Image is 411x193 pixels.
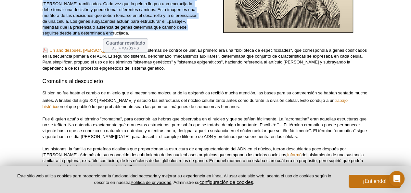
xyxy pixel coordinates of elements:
font: Si bien no fue hasta el cambio de milenio que el mecanismo molecular de la epigenética recibió mu... [43,90,367,103]
font: Un año después, [PERSON_NAME] [50,48,119,53]
font: en el que publicó lo que probablemente sean las primeras imágenes de cromosomas humanos. [58,104,240,109]
font: , [96,94,97,98]
font: del aislamiento de una sustancia similar a la peptona, extraíble con ácido, de los núcleos de los... [43,152,364,169]
font: describió dos sistemas de control celular [118,48,196,53]
font: . El primero era una "biblioteca de especificidades", que correspondía a genes codificados en la ... [43,48,367,70]
font: . Administre su [171,180,199,185]
button: ¡Entiendo! [349,175,401,188]
font: Cromatina al descubierto [43,78,103,84]
font: . [253,180,254,185]
font: Fue él quien acuñó el término "cromatina", para describir las hebras que observaba en el núcleo y... [43,116,367,139]
div: Abrir Intercom Messenger [389,171,405,186]
font: Este sitio web utiliza cookies para proporcionar la funcionalidad necesaria y mejorar su experien... [17,173,331,185]
a: Política de privacidad [131,180,171,185]
font: ¡Entiendo! [363,178,387,184]
a: Un año después, [PERSON_NAME] [43,47,119,53]
a: informó [287,152,302,157]
font: [PERSON_NAME] y estudió las estructuras del núcleo celular tanto antes como durante la división c... [97,98,334,103]
button: configuración de cookies [199,179,253,185]
font: Las histonas, la familia de proteínas alcalinas que proporcionan la estructura de empaquetamiento... [43,146,346,157]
